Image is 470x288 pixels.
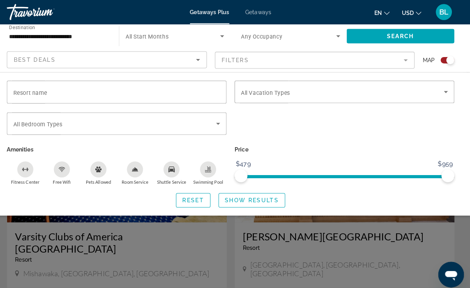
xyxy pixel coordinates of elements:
span: BL [440,8,449,16]
span: en [376,9,383,16]
p: Amenities [16,141,231,152]
button: Pets Allowed [87,158,123,181]
button: Show Results [223,189,289,203]
mat-select: Sort by [22,54,205,63]
span: Fitness Center [20,176,48,181]
span: ngx-slider [239,166,252,179]
button: Change currency [403,7,422,18]
span: All Bedroom Types [22,119,70,125]
span: ngx-slider-max [442,166,454,179]
button: User Menu [434,4,454,20]
span: USD [403,9,414,16]
span: Shuttle Service [163,176,192,181]
a: Getaways Plus [195,9,234,15]
span: Any Occupancy [245,33,286,39]
span: Map [423,54,435,65]
button: Room Service [124,158,159,181]
span: Resort name [22,88,55,94]
span: Pets Allowed [93,176,118,181]
span: All Start Months [132,33,174,39]
iframe: Button to launch messaging window [439,257,464,282]
span: Swimming Pool [198,176,228,181]
a: Travorium [16,2,94,22]
p: Price [239,141,454,152]
button: Swimming Pool [195,158,231,181]
a: Getaways [250,9,275,15]
button: Shuttle Service [159,158,195,181]
span: $959 [437,155,454,167]
span: $479 [239,155,256,167]
span: Search [388,32,415,39]
span: Best Deals [22,55,63,62]
span: Destination [18,24,44,30]
span: Show Results [229,193,282,199]
span: All Vacation Types [245,88,293,94]
span: Free Wifi [61,176,78,181]
span: Room Service [128,176,154,181]
span: Reset [188,193,209,199]
button: Free Wifi [52,158,87,181]
button: Filter [220,50,416,68]
button: Change language [376,7,391,18]
ngx-slider: ngx-slider [239,172,454,173]
button: Reset [181,189,215,203]
button: Search [349,28,455,42]
button: Fitness Center [16,158,52,181]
